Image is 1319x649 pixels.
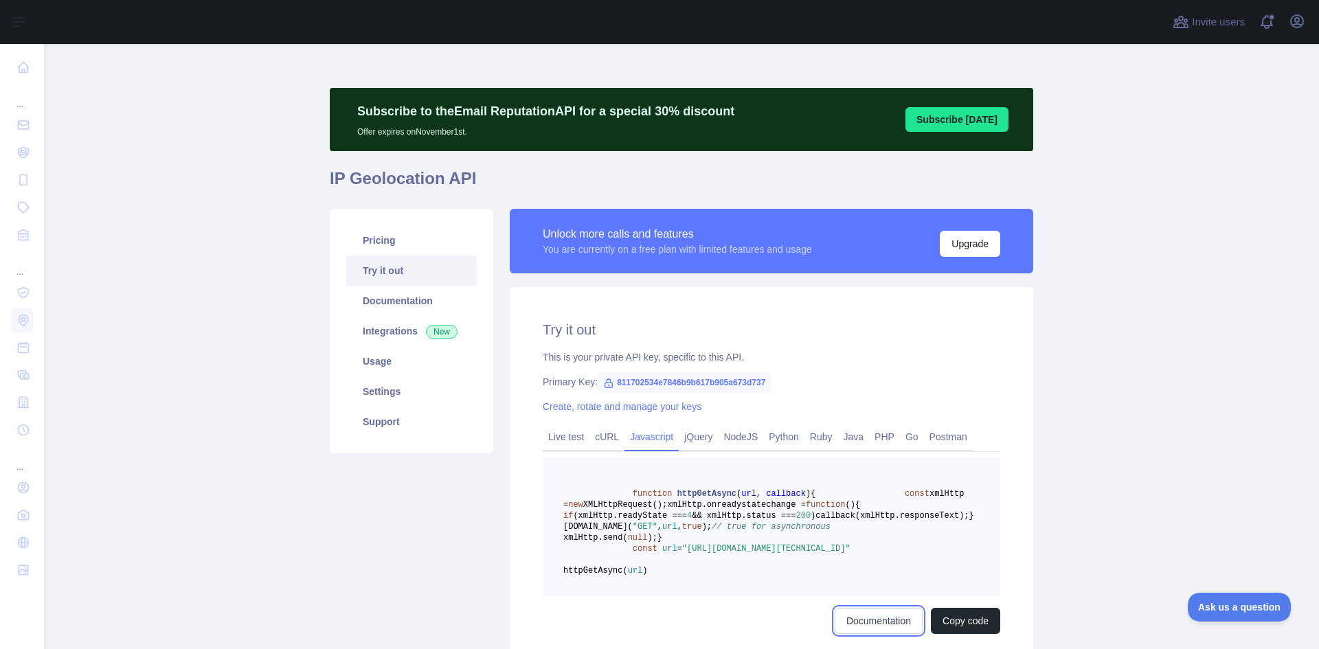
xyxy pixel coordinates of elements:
p: Offer expires on November 1st. [357,121,734,137]
span: ( [845,500,850,510]
span: "[URL][DOMAIN_NAME][TECHNICAL_ID]" [682,544,850,554]
a: NodeJS [718,426,763,448]
span: url [628,566,643,576]
div: ... [11,250,33,277]
span: null [628,533,648,543]
span: ) [811,511,815,521]
h2: Try it out [543,320,1000,339]
a: Integrations New [346,316,477,346]
span: const [905,489,929,499]
span: , [677,522,682,532]
span: new [568,500,583,510]
span: 200 [796,511,811,521]
button: Subscribe [DATE] [905,107,1008,132]
span: { [855,500,860,510]
button: Invite users [1170,11,1248,33]
span: } [969,511,974,521]
a: Support [346,407,477,437]
span: ) [850,500,855,510]
span: xmlHttp.send( [563,533,628,543]
a: cURL [589,426,624,448]
span: ); [702,522,712,532]
span: } [657,533,662,543]
a: Javascript [624,426,679,448]
span: && xmlHttp.status === [692,511,796,521]
span: = [677,544,682,554]
div: Unlock more calls and features [543,226,812,242]
a: jQuery [679,426,718,448]
a: Settings [346,376,477,407]
span: (xmlHttp.readyState === [573,511,687,521]
div: ... [11,445,33,472]
a: Ruby [804,426,838,448]
span: { [811,489,815,499]
button: Copy code [931,608,1000,634]
span: function [633,489,673,499]
a: Java [838,426,870,448]
span: if [563,511,573,521]
span: ) [642,566,647,576]
div: ... [11,82,33,110]
a: Postman [924,426,973,448]
span: Invite users [1192,14,1245,30]
span: // true for asynchronous [712,522,831,532]
button: Upgrade [940,231,1000,257]
span: const [633,544,657,554]
span: httpGetAsync [677,489,736,499]
a: PHP [869,426,900,448]
span: xmlHttp.onreadystatechange = [667,500,806,510]
a: Usage [346,346,477,376]
a: Documentation [835,608,923,634]
span: function [806,500,846,510]
span: url [662,544,677,554]
span: 811702534e7846b9b617b905a673d737 [598,372,771,393]
span: ( [736,489,741,499]
span: ); [647,533,657,543]
span: ) [806,489,811,499]
a: Pricing [346,225,477,255]
span: XMLHttpRequest(); [583,500,667,510]
span: url [662,522,677,532]
a: Live test [543,426,589,448]
span: url, callback [741,489,806,499]
span: true [682,522,702,532]
div: Primary Key: [543,375,1000,389]
a: Documentation [346,286,477,316]
span: , [657,522,662,532]
h1: IP Geolocation API [330,168,1033,201]
a: Python [763,426,804,448]
span: httpGetAsync( [563,566,628,576]
span: callback(xmlHttp.responseText); [815,511,969,521]
div: This is your private API key, specific to this API. [543,350,1000,364]
div: You are currently on a free plan with limited features and usage [543,242,812,256]
span: "GET" [633,522,657,532]
a: Go [900,426,924,448]
a: Create, rotate and manage your keys [543,401,701,412]
span: New [426,325,458,339]
iframe: Toggle Customer Support [1188,593,1292,622]
span: [DOMAIN_NAME]( [563,522,633,532]
span: 4 [687,511,692,521]
p: Subscribe to the Email Reputation API for a special 30 % discount [357,102,734,121]
a: Try it out [346,255,477,286]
